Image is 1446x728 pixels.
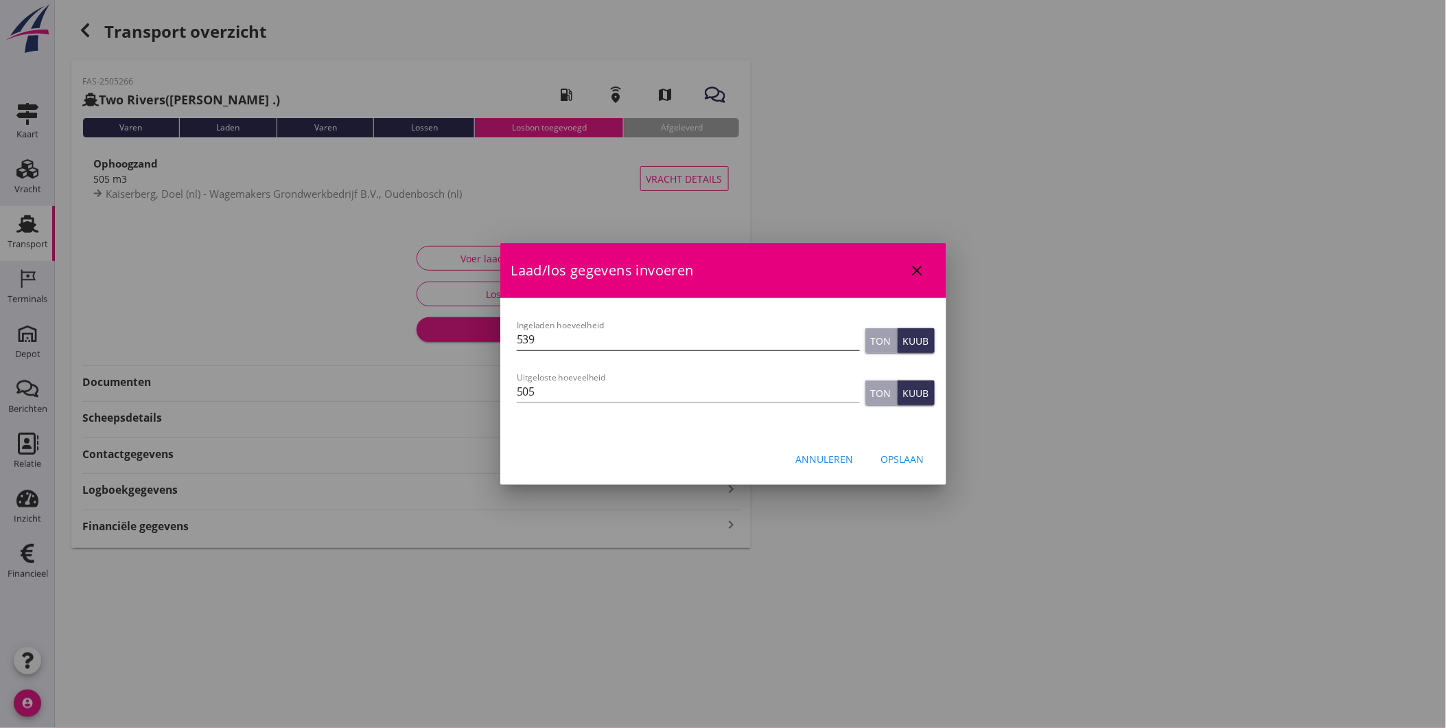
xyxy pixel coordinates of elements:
div: Kuub [903,334,929,348]
div: Ton [871,334,891,348]
button: Ton [865,380,898,405]
input: Ingeladen hoeveelheid [517,328,860,350]
div: Laad/los gegevens invoeren [500,243,946,298]
i: close [909,262,926,279]
div: Kuub [903,386,929,400]
button: Annuleren [785,446,865,471]
div: Ton [871,386,891,400]
button: Ton [865,328,898,353]
div: Opslaan [881,452,924,466]
div: Annuleren [796,452,854,466]
button: Kuub [898,328,935,353]
button: Opslaan [870,446,935,471]
input: Uitgeloste hoeveelheid [517,380,860,402]
button: Kuub [898,380,935,405]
